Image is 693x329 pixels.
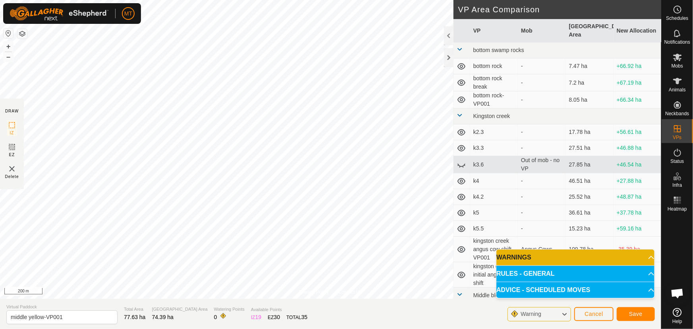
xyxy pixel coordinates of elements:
span: 77.63 ha [124,314,146,320]
span: 30 [274,314,280,320]
td: k5.5 [470,221,518,237]
img: Gallagher Logo [10,6,109,21]
td: 46.51 ha [566,173,613,189]
td: 7.47 ha [566,58,613,74]
td: 109.78 ha [566,237,613,262]
span: [GEOGRAPHIC_DATA] Area [152,306,208,313]
a: Help [662,305,693,327]
td: 17.78 ha [566,124,613,140]
div: - [521,193,562,201]
td: +46.54 ha [614,156,661,173]
span: Notifications [664,40,690,45]
td: 7.2 ha [566,74,613,91]
td: +37.78 ha [614,205,661,221]
button: Cancel [574,307,614,321]
div: - [521,128,562,136]
span: Cancel [585,311,603,317]
span: ADVICE - SCHEDULED MOVES [496,287,590,293]
p-accordion-header: RULES - GENERAL [496,266,654,282]
span: MT [124,10,132,18]
span: Mobs [672,64,683,68]
a: Contact Us [338,288,362,296]
td: kingston creek initial angus cow shift [470,262,518,288]
span: Available Points [251,306,307,313]
td: 8.05 ha [566,91,613,108]
td: +67.19 ha [614,74,661,91]
button: Reset Map [4,29,13,38]
div: - [521,96,562,104]
td: +66.92 ha [614,58,661,74]
div: DRAW [5,108,19,114]
div: TOTAL [286,313,307,321]
td: +59.16 ha [614,221,661,237]
span: 0 [214,314,217,320]
th: Mob [518,19,566,43]
p-accordion-header: ADVICE - SCHEDULED MOVES [496,282,654,298]
th: New Allocation [614,19,661,43]
span: 35 [301,314,308,320]
div: Open chat [666,281,689,305]
div: - [521,177,562,185]
td: bottom rock [470,58,518,74]
td: k4 [470,173,518,189]
span: WARNINGS [496,254,531,261]
span: VPs [673,135,681,140]
td: +27.88 ha [614,173,661,189]
a: Privacy Policy [299,288,329,296]
button: – [4,52,13,62]
span: Warning [521,311,541,317]
td: +46.88 ha [614,140,661,156]
button: Save [617,307,655,321]
th: [GEOGRAPHIC_DATA] Area [566,19,613,43]
span: Virtual Paddock [6,304,118,310]
span: Help [672,319,682,324]
td: 15.23 ha [566,221,613,237]
span: Status [670,159,684,164]
td: +48.87 ha [614,189,661,205]
td: k5 [470,205,518,221]
td: bottom rock-VP001 [470,91,518,108]
span: 19 [255,314,262,320]
span: Save [629,311,643,317]
td: +56.61 ha [614,124,661,140]
td: 27.51 ha [566,140,613,156]
td: 27.85 ha [566,156,613,173]
td: bottom rock break [470,74,518,91]
th: VP [470,19,518,43]
td: k3.3 [470,140,518,156]
td: 36.61 ha [566,205,613,221]
td: k3.6 [470,156,518,173]
td: kingston creek angus cow shift-VP001 [470,237,518,262]
span: Schedules [666,16,688,21]
div: Out of mob - no VP [521,156,562,173]
div: - [521,62,562,70]
span: Watering Points [214,306,245,313]
div: IZ [251,313,261,321]
span: Heatmap [668,207,687,211]
span: bottom swamp rocks [473,47,524,53]
span: Total Area [124,306,146,313]
span: RULES - GENERAL [496,271,555,277]
div: - [521,224,562,233]
div: Angus Cows [521,245,562,254]
td: 25.52 ha [566,189,613,205]
button: + [4,42,13,51]
span: 74.39 ha [152,314,174,320]
p-accordion-header: WARNINGS [496,250,654,265]
span: Neckbands [665,111,689,116]
span: EZ [9,152,15,158]
div: - [521,144,562,152]
div: EZ [268,313,280,321]
span: Animals [669,87,686,92]
span: Kingston creek [473,113,510,119]
div: - [521,79,562,87]
td: -35.39 ha [614,237,661,262]
button: Map Layers [17,29,27,39]
td: +66.34 ha [614,91,661,108]
span: Infra [672,183,682,188]
span: Middle block [473,292,504,298]
div: - [521,209,562,217]
span: IZ [10,130,14,136]
h2: VP Area Comparison [458,5,662,14]
td: k4.2 [470,189,518,205]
